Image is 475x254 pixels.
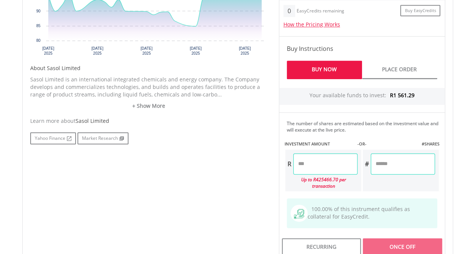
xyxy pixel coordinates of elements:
label: #SHARES [421,141,439,147]
div: Up to R425466.70 per transaction [285,174,357,191]
text: 85 [36,24,40,28]
div: EasyCredits remaining [297,8,344,15]
img: collateral-qualifying-green.svg [294,209,304,219]
a: How the Pricing Works [283,21,340,28]
p: Sasol Limited is an international integrated chemicals and energy company. The Company develops a... [30,76,268,98]
h4: Buy Instructions [287,44,437,53]
label: INVESTMENT AMOUNT [285,141,330,147]
a: Buy EasyCredits [400,5,440,17]
div: The number of shares are estimated based on the investment value and will execute at the live price. [287,120,442,133]
a: Market Research [77,132,128,144]
div: Your available funds to invest: [279,88,445,105]
text: [DATE] 2025 [140,46,152,55]
a: + Show More [30,102,268,110]
div: # [363,153,371,174]
a: Place Order [362,61,437,79]
span: R1 561.29 [390,92,415,99]
text: [DATE] 2025 [190,46,202,55]
text: [DATE] 2025 [239,46,251,55]
text: [DATE] 2025 [91,46,103,55]
a: Buy Now [287,61,362,79]
text: [DATE] 2025 [42,46,54,55]
text: 90 [36,9,40,13]
span: 100.00% of this instrument qualifies as collateral for EasyCredit. [308,205,410,220]
div: 0 [283,5,295,17]
label: -OR- [357,141,366,147]
div: R [285,153,293,174]
a: Yahoo Finance [30,132,76,144]
div: Learn more about [30,117,268,125]
h5: About Sasol Limited [30,64,268,72]
text: 80 [36,38,40,43]
span: Sasol Limited [76,117,109,124]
